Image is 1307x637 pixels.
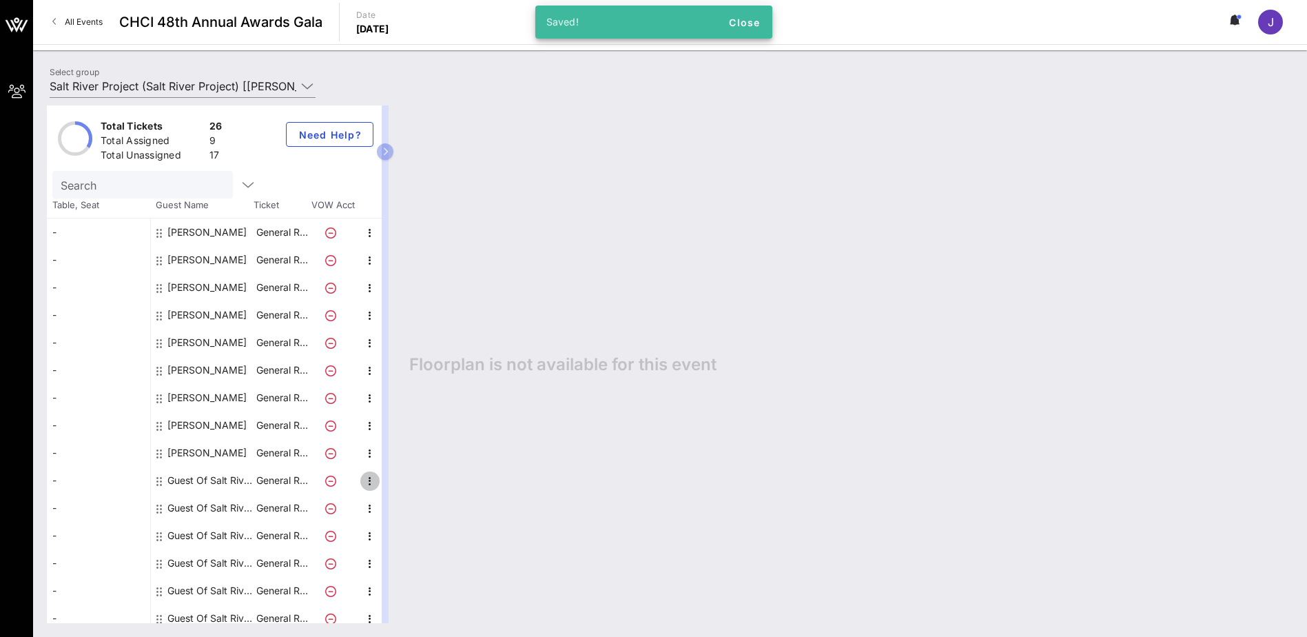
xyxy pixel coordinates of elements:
[47,605,150,632] div: -
[254,274,309,301] p: General R…
[1258,10,1283,34] div: J
[254,577,309,605] p: General R…
[1268,15,1274,29] span: J
[546,16,579,28] span: Saved!
[254,467,309,494] p: General R…
[101,119,204,136] div: Total Tickets
[167,522,254,549] div: Guest Of Salt River Project
[167,274,247,301] div: Cesar Aguilar
[209,148,223,165] div: 17
[209,119,223,136] div: 26
[47,522,150,549] div: -
[167,467,254,494] div: Guest Of Salt River Project
[47,412,150,439] div: -
[167,412,247,439] div: Megan Chambers
[728,17,761,28] span: Close
[150,199,254,212] span: Guest Name
[167,246,247,274] div: Andres Cano
[47,549,150,577] div: -
[47,467,150,494] div: -
[47,301,150,329] div: -
[298,129,362,141] span: Need Help?
[254,494,309,522] p: General R…
[101,134,204,151] div: Total Assigned
[47,199,150,212] span: Table, Seat
[356,22,389,36] p: [DATE]
[254,522,309,549] p: General R…
[167,549,254,577] div: Guest Of Salt River Project
[167,384,247,412] div: Liban Arce
[209,134,223,151] div: 9
[44,11,111,33] a: All Events
[167,329,247,356] div: Diego Espinoza
[47,577,150,605] div: -
[723,10,767,34] button: Close
[254,549,309,577] p: General R…
[47,439,150,467] div: -
[409,354,717,375] span: Floorplan is not available for this event
[47,494,150,522] div: -
[254,605,309,632] p: General R…
[47,356,150,384] div: -
[254,412,309,439] p: General R…
[167,301,247,329] div: Chris Dobson
[167,439,247,467] div: Nicole Wheatcroft
[309,199,357,212] span: VOW Acct
[47,246,150,274] div: -
[254,439,309,467] p: General R…
[356,8,389,22] p: Date
[167,605,254,632] div: Guest Of Salt River Project
[47,274,150,301] div: -
[167,577,254,605] div: Guest Of Salt River Project
[254,219,309,246] p: General R…
[65,17,103,27] span: All Events
[254,301,309,329] p: General R…
[47,329,150,356] div: -
[47,219,150,246] div: -
[254,356,309,384] p: General R…
[286,122,373,147] button: Need Help?
[167,494,254,522] div: Guest Of Salt River Project
[101,148,204,165] div: Total Unassigned
[50,67,99,77] label: Select group
[47,384,150,412] div: -
[254,246,309,274] p: General R…
[254,384,309,412] p: General R…
[254,329,309,356] p: General R…
[119,12,322,32] span: CHCI 48th Annual Awards Gala
[167,356,247,384] div: Erick Ruiz
[254,199,309,212] span: Ticket
[167,219,247,246] div: Adrian Fontes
